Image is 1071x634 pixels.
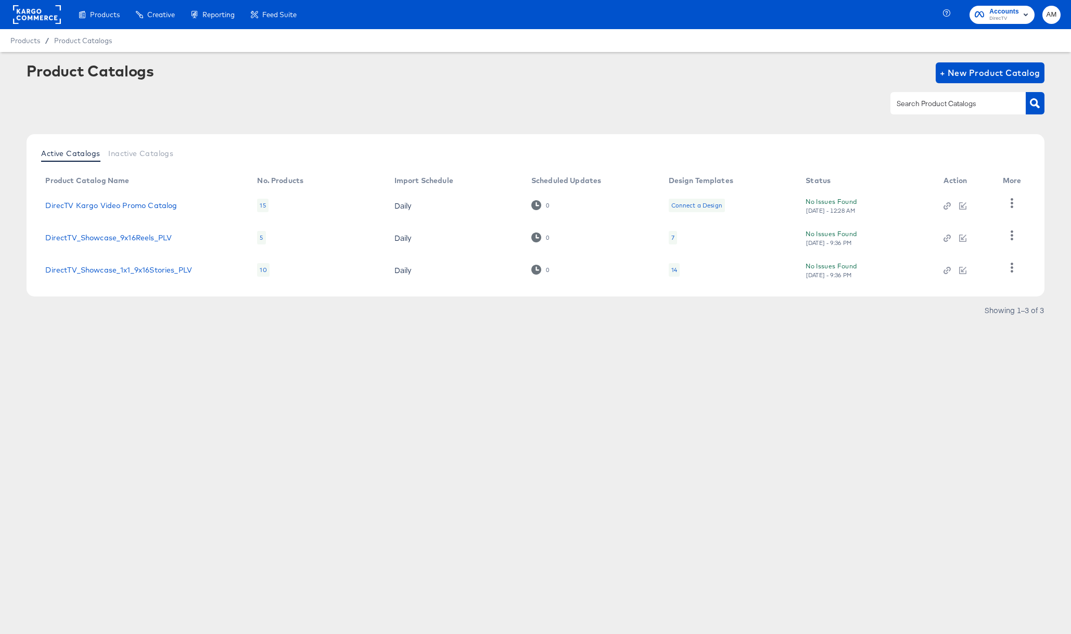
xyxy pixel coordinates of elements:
[669,231,677,244] div: 7
[895,98,1005,110] input: Search Product Catalogs
[386,222,523,254] td: Daily
[669,263,680,277] div: 14
[386,189,523,222] td: Daily
[671,234,674,242] div: 7
[262,10,297,19] span: Feed Suite
[90,10,120,19] span: Products
[27,62,154,79] div: Product Catalogs
[257,176,303,185] div: No. Products
[45,266,192,274] a: DirectTV_Showcase_1x1_9x16Stories_PLV
[531,176,602,185] div: Scheduled Updates
[935,173,994,189] th: Action
[45,176,129,185] div: Product Catalog Name
[994,173,1034,189] th: More
[989,6,1019,17] span: Accounts
[940,66,1040,80] span: + New Product Catalog
[531,232,550,242] div: 0
[970,6,1035,24] button: AccountsDirecTV
[54,36,112,45] a: Product Catalogs
[531,265,550,275] div: 0
[10,36,40,45] span: Products
[669,199,725,212] div: Connect a Design
[984,306,1044,314] div: Showing 1–3 of 3
[386,254,523,286] td: Daily
[1042,6,1061,24] button: AM
[989,15,1019,23] span: DirecTV
[257,263,269,277] div: 10
[545,234,550,241] div: 0
[545,266,550,274] div: 0
[41,149,100,158] span: Active Catalogs
[108,149,173,158] span: Inactive Catalogs
[45,201,177,210] a: DirecTV Kargo Video Promo Catalog
[40,36,54,45] span: /
[257,231,265,244] div: 5
[147,10,175,19] span: Creative
[797,173,935,189] th: Status
[669,176,733,185] div: Design Templates
[1047,9,1056,21] span: AM
[671,201,722,210] div: Connect a Design
[394,176,453,185] div: Import Schedule
[202,10,235,19] span: Reporting
[545,202,550,209] div: 0
[257,199,268,212] div: 15
[671,266,677,274] div: 14
[936,62,1044,83] button: + New Product Catalog
[531,200,550,210] div: 0
[45,234,172,242] a: DirectTV_Showcase_9x16Reels_PLV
